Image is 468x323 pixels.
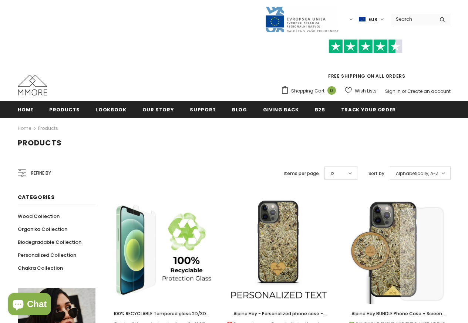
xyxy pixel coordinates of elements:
span: Chakra Collection [18,265,63,272]
label: Items per page [284,170,319,177]
span: 12 [330,170,334,177]
span: 0 [327,86,336,95]
input: Search Site [391,14,434,24]
label: Sort by [368,170,384,177]
span: Our Story [142,106,174,113]
a: Create an account [407,88,451,94]
a: B2B [315,101,325,118]
span: support [190,106,216,113]
span: EUR [368,16,377,23]
span: Blog [232,106,247,113]
a: Organika Collection [18,223,67,236]
a: 100% RECYCLABLE Tempered glass 2D/3D screen protector [107,310,214,318]
a: Blog [232,101,247,118]
span: Wood Collection [18,213,60,220]
a: Wood Collection [18,210,60,223]
inbox-online-store-chat: Shopify online store chat [6,293,53,317]
span: Organika Collection [18,226,67,233]
a: Alpine Hay BUNDLE Phone Case + Screen Protector + Alpine Hay Wireless Charger [343,310,451,318]
span: Products [18,138,62,148]
span: Shopping Cart [291,87,324,95]
a: Track your order [341,101,396,118]
span: Home [18,106,34,113]
a: Our Story [142,101,174,118]
a: Chakra Collection [18,262,63,275]
span: Track your order [341,106,396,113]
a: Biodegradable Collection [18,236,81,249]
span: Personalized Collection [18,252,76,259]
a: Alpine Hay - Personalized phone case - Personalized gift [225,310,332,318]
span: B2B [315,106,325,113]
img: Trust Pilot Stars [329,39,403,54]
span: Lookbook [95,106,126,113]
span: Products [49,106,80,113]
span: Alphabetically, A-Z [396,170,438,177]
span: Giving back [263,106,299,113]
a: Home [18,124,31,133]
a: Sign In [385,88,401,94]
span: Refine by [31,169,51,177]
a: support [190,101,216,118]
a: Giving back [263,101,299,118]
img: Javni Razpis [265,6,339,33]
a: Lookbook [95,101,126,118]
a: Products [49,101,80,118]
span: Biodegradable Collection [18,239,81,246]
span: Wish Lists [355,87,377,95]
span: or [402,88,406,94]
span: FREE SHIPPING ON ALL ORDERS [281,43,451,79]
a: Javni Razpis [265,16,339,22]
span: Categories [18,194,55,201]
iframe: Customer reviews powered by Trustpilot [281,53,451,73]
img: MMORE Cases [18,75,47,95]
a: Wish Lists [345,84,377,97]
a: Products [38,125,58,131]
a: Shopping Cart 0 [281,85,340,97]
a: Home [18,101,34,118]
a: Personalized Collection [18,249,76,262]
